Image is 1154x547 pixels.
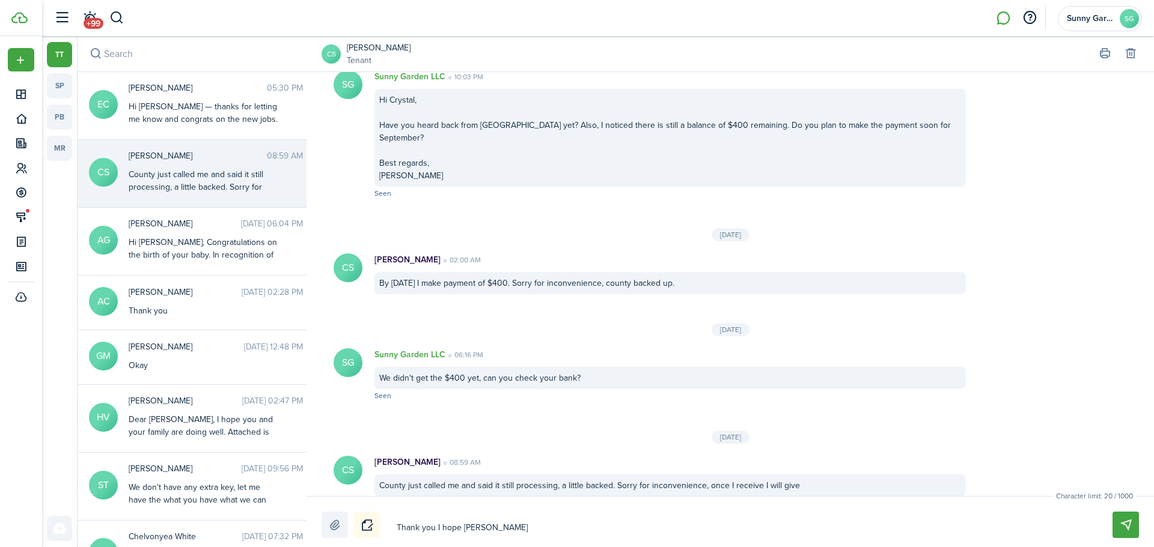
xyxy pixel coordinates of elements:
[244,340,303,353] time: [DATE] 12:48 PM
[1096,46,1113,62] button: Print
[712,431,749,444] div: [DATE]
[50,7,73,29] button: Open sidebar
[11,12,28,23] img: TenantCloud
[354,512,380,538] button: Notice
[89,90,118,119] avatar-text: EC
[347,41,411,54] a: [PERSON_NAME]
[87,46,104,62] button: Search
[89,471,118,500] avatar-text: ST
[47,73,72,98] a: sp
[89,342,118,370] avatar-text: GM
[84,18,103,29] span: +99
[1120,9,1139,28] avatar-text: SG
[129,236,279,425] div: Hi [PERSON_NAME], Congratulations on the birth of your baby. In recognition of your recent circum...
[445,349,483,360] time: 06:16 PM
[374,89,966,187] div: Hi Crystal, Have you heard back from [GEOGRAPHIC_DATA] yet? Also, I noticed there is still a bala...
[129,481,279,519] div: We don't have any extra key, let me have the what you have what we can do.
[267,82,303,94] time: 05:30 PM
[109,8,124,28] button: Search
[129,394,242,407] span: Hugo Verdugo
[267,150,303,162] time: 08:59 AM
[334,253,362,282] avatar-text: CS
[334,348,362,377] avatar-text: SG
[374,390,391,401] span: Seen
[242,530,303,543] time: [DATE] 07:32 PM
[374,474,966,497] div: County just called me and said it still processing, a little backed. Sorry for inconvenience, onc...
[129,168,279,206] div: County just called me and said it still processing, a little backed. Sorry for inconvenience, onc...
[374,367,966,389] div: We didn't get the $400 yet, can you check your bank?
[129,462,242,475] span: Steven Turner
[322,44,341,64] a: CS
[89,226,118,255] avatar-text: AG
[1067,14,1115,23] span: Sunny Garden LLC
[374,253,441,266] p: [PERSON_NAME]
[1122,46,1139,62] button: Delete
[129,100,279,327] div: Hi [PERSON_NAME] — thanks for letting me know and congrats on the new jobs. I appreciate you bein...
[89,287,118,316] avatar-text: AC
[1113,512,1139,538] button: Send
[129,359,279,372] div: Okay
[8,48,34,71] button: Open menu
[242,394,303,407] time: [DATE] 02:47 PM
[129,217,241,230] span: Arkie Gatewood
[374,188,391,199] span: Seen
[47,104,72,130] a: pb
[78,3,101,34] a: Notifications
[242,462,303,475] time: [DATE] 09:56 PM
[1053,491,1136,501] small: Character limit: 20 / 1000
[242,286,303,298] time: [DATE] 02:28 PM
[712,323,749,336] div: [DATE]
[374,70,445,83] p: Sunny Garden LLC
[129,530,242,543] span: Chelvonyea White
[47,136,72,161] a: mr
[89,158,118,187] avatar-text: CS
[78,36,313,71] input: search
[374,272,966,294] div: By [DATE] I make payment of $400. Sorry for inconvenience, county backed up.
[89,403,118,432] avatar-text: HV
[374,348,445,361] p: Sunny Garden LLC
[129,304,279,317] div: Thank you
[334,456,362,485] avatar-text: CS
[374,456,441,468] p: [PERSON_NAME]
[241,217,303,230] time: [DATE] 06:04 PM
[47,42,72,67] a: tt
[129,82,267,94] span: Enrique Crespo
[334,70,362,99] avatar-text: SG
[445,71,483,82] time: 10:03 PM
[441,255,481,265] time: 02:00 AM
[129,286,242,298] span: Antonio Cruz
[129,340,244,353] span: Gaburiela Marquez
[712,228,749,241] div: [DATE]
[441,457,481,468] time: 08:59 AM
[129,150,267,162] span: Crystal Savala
[347,54,411,67] a: Tenant
[1019,8,1040,28] button: Open resource center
